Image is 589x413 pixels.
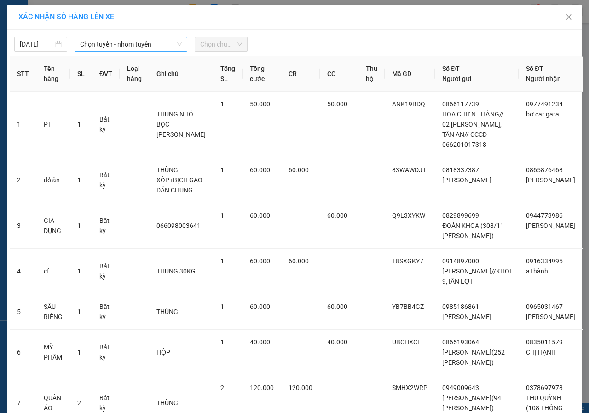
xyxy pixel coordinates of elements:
span: 2 [77,399,81,407]
span: 0829899699 [442,212,479,219]
span: 0965031467 [526,303,563,310]
span: 066098003641 [156,222,201,229]
li: [PERSON_NAME] [5,55,90,68]
td: 1 [10,92,36,157]
span: [PERSON_NAME]//KHỐI 9,TÂN LỢI [442,268,511,285]
span: [PERSON_NAME](252 [PERSON_NAME]) [442,349,505,366]
td: PT [36,92,70,157]
span: [PERSON_NAME] [526,313,575,320]
span: close [565,13,572,21]
span: 1 [77,308,81,315]
input: 12/10/2025 [20,39,53,49]
span: Người gửi [442,75,472,82]
span: 60.000 [250,303,270,310]
span: 1 [77,349,81,356]
span: T8SXGKY7 [392,257,423,265]
span: 1 [220,212,224,219]
button: Close [556,5,582,30]
th: STT [10,56,36,92]
span: THÙNG 30KG [156,268,196,275]
span: 0949009643 [442,384,479,391]
th: Ghi chú [149,56,213,92]
span: Người nhận [526,75,561,82]
span: SMHX2WRP [392,384,427,391]
span: 1 [77,121,81,128]
span: 60.000 [250,212,270,219]
span: 0914897000 [442,257,479,265]
td: Bất kỳ [92,92,120,157]
span: Số ĐT [442,65,460,72]
span: 60.000 [327,212,347,219]
td: đồ ăn [36,157,70,203]
span: down [177,41,182,47]
td: 4 [10,249,36,294]
span: 0865876468 [526,166,563,174]
th: Tổng cước [243,56,281,92]
th: Tổng SL [213,56,243,92]
span: ANK19BDQ [392,100,425,108]
th: CR [281,56,320,92]
span: 1 [77,176,81,184]
span: UBCHXCLE [392,338,425,346]
td: Bất kỳ [92,294,120,330]
span: 120.000 [250,384,274,391]
th: Mã GD [385,56,435,92]
th: CC [320,56,358,92]
span: 40.000 [327,338,347,346]
span: YB7BB4GZ [392,303,424,310]
span: THÙNG [156,308,178,315]
td: 3 [10,203,36,249]
span: 60.000 [289,257,309,265]
span: [PERSON_NAME] [442,313,491,320]
span: CHỊ HẠNH [526,349,556,356]
td: Bất kỳ [92,203,120,249]
span: 0916334995 [526,257,563,265]
li: In ngày: 19:39 12/10 [5,68,90,81]
span: THÙNG XỐP+BỊCH GẠO DÁN CHUNG [156,166,202,194]
span: THÙNG [156,399,178,407]
span: THÙNG NHỎ BỌC [PERSON_NAME] [156,111,206,138]
span: Q9L3XYKW [392,212,425,219]
td: Bất kỳ [92,157,120,203]
span: 0985186861 [442,303,479,310]
td: cf [36,249,70,294]
span: 60.000 [289,166,309,174]
span: 1 [77,222,81,229]
td: SẦU RIÊNG [36,294,70,330]
span: 83WAWDJT [392,166,426,174]
span: 60.000 [250,257,270,265]
span: Số ĐT [526,65,543,72]
span: 60.000 [250,166,270,174]
td: MỸ PHẨM [36,330,70,375]
td: 2 [10,157,36,203]
span: 0378697978 [526,384,563,391]
span: 0977491234 [526,100,563,108]
span: 50.000 [327,100,347,108]
th: Thu hộ [358,56,385,92]
span: 60.000 [327,303,347,310]
span: HOÀ CHIẾN THẮNG// 02 [PERSON_NAME], TÂN AN// CCCD 066201017318 [442,111,504,148]
span: Chọn tuyến - nhóm tuyến [80,37,182,51]
span: 40.000 [250,338,270,346]
span: 1 [220,166,224,174]
td: Bất kỳ [92,249,120,294]
th: ĐVT [92,56,120,92]
span: HỘP [156,349,170,356]
span: 1 [77,268,81,275]
span: Chọn chuyến [200,37,242,51]
th: Tên hàng [36,56,70,92]
span: [PERSON_NAME] [526,176,575,184]
span: XÁC NHẬN SỐ HÀNG LÊN XE [18,12,114,21]
span: 2 [220,384,224,391]
td: Bất kỳ [92,330,120,375]
span: bơ car gara [526,111,559,118]
td: 5 [10,294,36,330]
span: 0865193064 [442,338,479,346]
span: 1 [220,100,224,108]
td: GIA DỤNG [36,203,70,249]
span: 50.000 [250,100,270,108]
span: 120.000 [289,384,312,391]
span: 1 [220,338,224,346]
span: [PERSON_NAME](94 [PERSON_NAME]) [442,394,501,412]
span: 0835011579 [526,338,563,346]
